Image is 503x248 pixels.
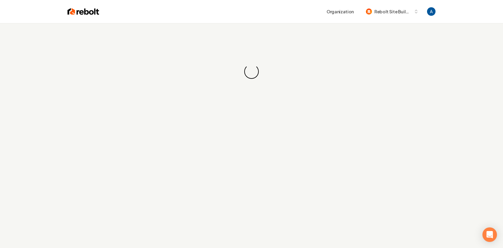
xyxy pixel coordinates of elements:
button: Organization [323,6,357,17]
button: Open user button [427,7,436,16]
div: Loading [242,62,261,81]
img: Andrew Magana [427,7,436,16]
div: Open Intercom Messenger [482,227,497,242]
span: Rebolt Site Builder [374,8,411,15]
img: Rebolt Logo [67,7,99,16]
img: Rebolt Site Builder [366,8,372,15]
